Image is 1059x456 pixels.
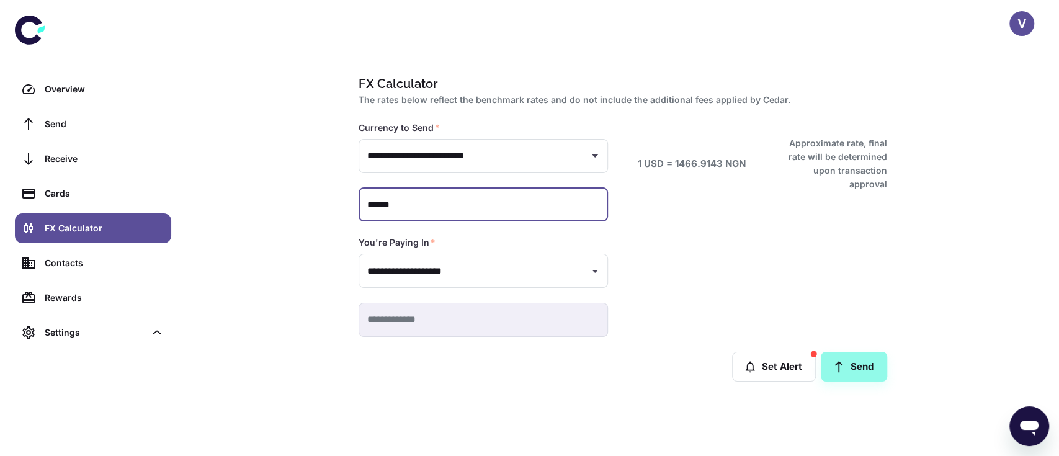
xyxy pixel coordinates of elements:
[732,352,816,382] button: Set Alert
[15,248,171,278] a: Contacts
[586,147,604,164] button: Open
[45,83,164,96] div: Overview
[45,326,145,339] div: Settings
[15,318,171,347] div: Settings
[45,291,164,305] div: Rewards
[15,109,171,139] a: Send
[586,262,604,280] button: Open
[45,187,164,200] div: Cards
[1009,406,1049,446] iframe: Button to launch messaging window
[821,352,887,382] a: Send
[15,179,171,208] a: Cards
[638,157,746,171] h6: 1 USD = 1466.9143 NGN
[45,256,164,270] div: Contacts
[45,152,164,166] div: Receive
[15,144,171,174] a: Receive
[775,136,887,191] h6: Approximate rate, final rate will be determined upon transaction approval
[1009,11,1034,36] button: V
[15,283,171,313] a: Rewards
[45,221,164,235] div: FX Calculator
[359,74,882,93] h1: FX Calculator
[45,117,164,131] div: Send
[15,74,171,104] a: Overview
[15,213,171,243] a: FX Calculator
[359,236,436,249] label: You're Paying In
[359,122,440,134] label: Currency to Send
